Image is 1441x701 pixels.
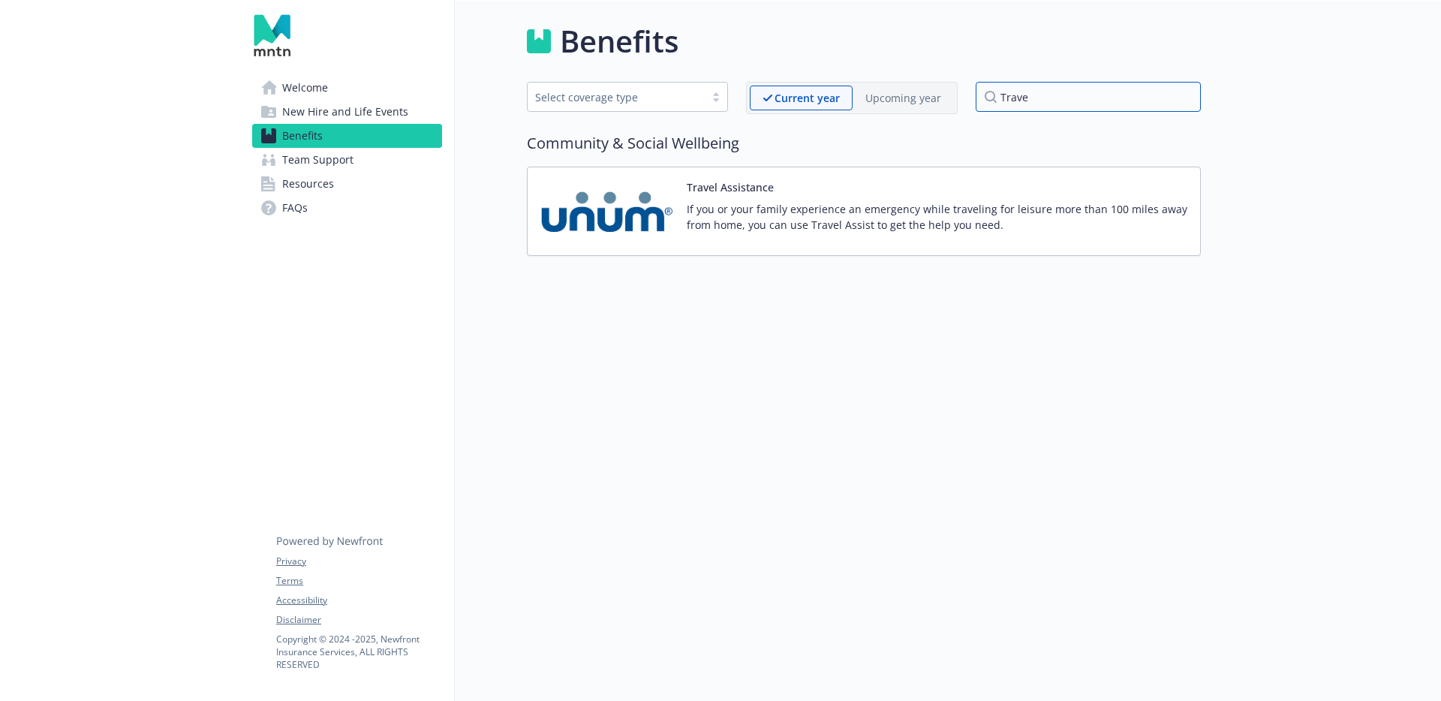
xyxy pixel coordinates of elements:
span: FAQs [282,196,308,220]
a: Disclaimer [276,613,441,627]
a: FAQs [252,196,442,220]
a: Accessibility [276,594,441,607]
a: Resources [252,172,442,196]
a: Team Support [252,148,442,172]
button: Travel Assistance [687,179,774,195]
p: Copyright © 2024 - 2025 , Newfront Insurance Services, ALL RIGHTS RESERVED [276,633,441,671]
a: Terms [276,574,441,588]
p: Current year [775,90,840,106]
span: Benefits [282,124,323,148]
span: New Hire and Life Events [282,100,408,124]
a: Privacy [276,555,441,568]
p: Upcoming year [865,90,941,106]
p: If you or your family experience an emergency while traveling for leisure more than 100 miles awa... [687,201,1188,233]
img: UNUM carrier logo [540,179,675,243]
input: search by carrier, plan name or type [976,82,1201,112]
h2: Community & Social Wellbeing [527,132,1201,155]
span: Resources [282,172,334,196]
div: Select coverage type [535,89,697,105]
h1: Benefits [560,19,678,64]
span: Welcome [282,76,328,100]
a: Welcome [252,76,442,100]
a: Benefits [252,124,442,148]
span: Team Support [282,148,353,172]
a: New Hire and Life Events [252,100,442,124]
